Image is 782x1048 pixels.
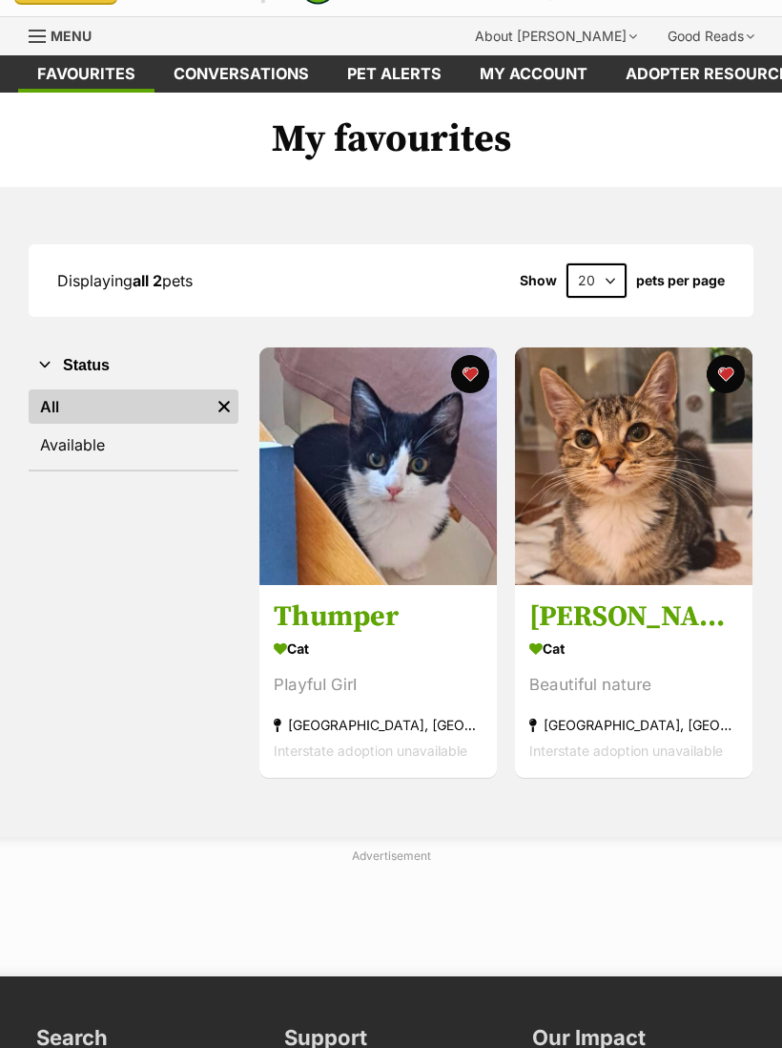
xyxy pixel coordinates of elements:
[57,271,193,290] span: Displaying pets
[154,55,328,93] a: conversations
[515,347,752,585] img: Maryann
[133,271,162,290] strong: all 2
[529,672,738,698] div: Beautiful nature
[18,55,154,93] a: Favourites
[274,672,483,698] div: Playful Girl
[328,55,461,93] a: Pet alerts
[529,635,738,662] div: Cat
[529,712,738,738] div: [GEOGRAPHIC_DATA], [GEOGRAPHIC_DATA]
[451,355,489,393] button: favourite
[462,17,650,55] div: About [PERSON_NAME]
[529,598,738,635] h3: [PERSON_NAME]
[29,17,105,52] a: Menu
[461,55,607,93] a: My account
[529,743,723,759] span: Interstate adoption unavailable
[274,712,483,738] div: [GEOGRAPHIC_DATA], [GEOGRAPHIC_DATA]
[636,273,725,288] label: pets per page
[210,389,238,424] a: Remove filter
[29,428,238,462] a: Available
[515,584,752,778] a: [PERSON_NAME] Cat Beautiful nature [GEOGRAPHIC_DATA], [GEOGRAPHIC_DATA] Interstate adoption unava...
[259,347,497,585] img: Thumper
[29,353,238,378] button: Status
[51,28,92,44] span: Menu
[274,743,467,759] span: Interstate adoption unavailable
[274,635,483,662] div: Cat
[520,273,557,288] span: Show
[706,355,744,393] button: favourite
[259,584,497,778] a: Thumper Cat Playful Girl [GEOGRAPHIC_DATA], [GEOGRAPHIC_DATA] Interstate adoption unavailable fav...
[29,389,210,424] a: All
[654,17,768,55] div: Good Reads
[274,598,483,635] h3: Thumper
[29,386,238,470] div: Status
